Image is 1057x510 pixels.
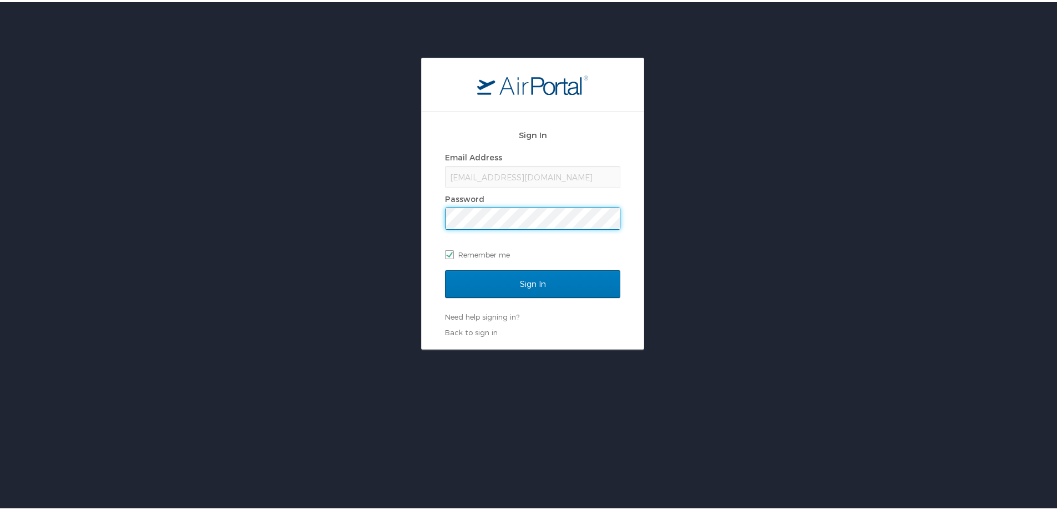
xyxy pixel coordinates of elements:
h2: Sign In [445,127,620,139]
a: Need help signing in? [445,310,519,319]
label: Password [445,192,484,201]
img: logo [477,73,588,93]
input: Sign In [445,268,620,296]
label: Email Address [445,150,502,160]
label: Remember me [445,244,620,261]
a: Back to sign in [445,326,498,335]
